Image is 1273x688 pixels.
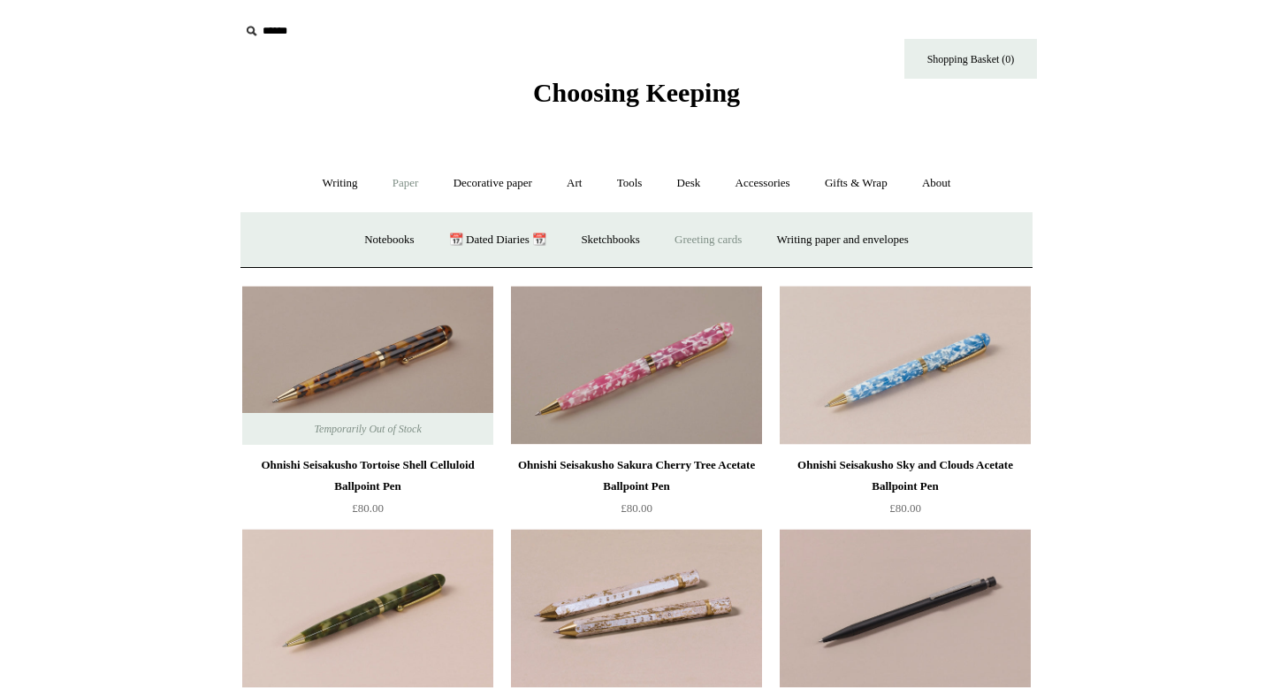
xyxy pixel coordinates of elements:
img: Ohnishi Seisakusho Tortoise Shell Celluloid Ballpoint Pen [242,286,493,445]
a: Ohnishi Seisakusho Sky and Clouds Acetate Ballpoint Pen Ohnishi Seisakusho Sky and Clouds Acetate... [780,286,1031,445]
a: Brass Tetzbo Silver Foil Ballpoint Pen - Short Brass Tetzbo Silver Foil Ballpoint Pen - Short [511,529,762,688]
a: Greeting cards [659,217,758,264]
a: Accessories [720,160,806,207]
a: Ohnishi Seisakusho Camouflage Acetate Ballpoint Pen Ohnishi Seisakusho Camouflage Acetate Ballpoi... [242,529,493,688]
a: Desk [661,160,717,207]
a: Paper [377,160,435,207]
img: Ohnishi Seisakusho Camouflage Acetate Ballpoint Pen [242,529,493,688]
a: Tools [601,160,659,207]
a: Decorative paper [438,160,548,207]
a: About [906,160,967,207]
span: Temporarily Out of Stock [296,413,438,445]
img: Ohnishi Seisakusho Sky and Clouds Acetate Ballpoint Pen [780,286,1031,445]
img: Ohnishi Seisakusho Sakura Cherry Tree Acetate Ballpoint Pen [511,286,762,445]
img: Matte Black Lamy CP1 Ballpoint Pen [780,529,1031,688]
a: Art [551,160,598,207]
a: Ohnishi Seisakusho Sky and Clouds Acetate Ballpoint Pen £80.00 [780,455,1031,527]
a: Writing [307,160,374,207]
span: £80.00 [621,501,652,515]
a: Writing paper and envelopes [761,217,925,264]
span: Choosing Keeping [533,78,740,107]
div: Ohnishi Seisakusho Sakura Cherry Tree Acetate Ballpoint Pen [515,455,758,497]
a: Ohnishi Seisakusho Sakura Cherry Tree Acetate Ballpoint Pen Ohnishi Seisakusho Sakura Cherry Tree... [511,286,762,445]
a: Matte Black Lamy CP1 Ballpoint Pen Matte Black Lamy CP1 Ballpoint Pen [780,529,1031,688]
a: Shopping Basket (0) [904,39,1037,79]
a: Ohnishi Seisakusho Tortoise Shell Celluloid Ballpoint Pen £80.00 [242,455,493,527]
a: Sketchbooks [565,217,655,264]
span: £80.00 [352,501,384,515]
a: Ohnishi Seisakusho Tortoise Shell Celluloid Ballpoint Pen Ohnishi Seisakusho Tortoise Shell Cellu... [242,286,493,445]
img: Brass Tetzbo Silver Foil Ballpoint Pen - Short [511,529,762,688]
div: Ohnishi Seisakusho Tortoise Shell Celluloid Ballpoint Pen [247,455,489,497]
a: Choosing Keeping [533,92,740,104]
a: Gifts & Wrap [809,160,903,207]
a: 📆 Dated Diaries 📆 [433,217,562,264]
div: Ohnishi Seisakusho Sky and Clouds Acetate Ballpoint Pen [784,455,1026,497]
a: Ohnishi Seisakusho Sakura Cherry Tree Acetate Ballpoint Pen £80.00 [511,455,762,527]
a: Notebooks [348,217,430,264]
span: £80.00 [889,501,921,515]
